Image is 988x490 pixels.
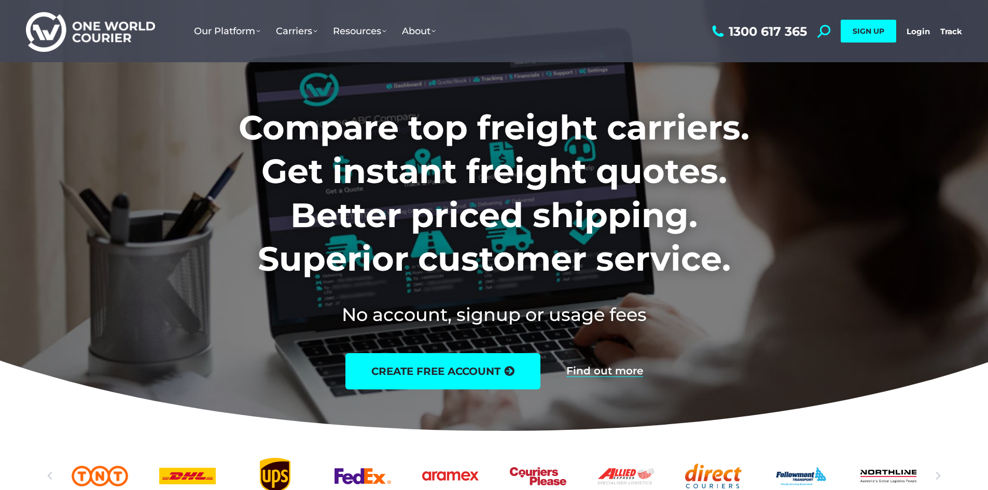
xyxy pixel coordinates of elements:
span: Our Platform [194,25,260,37]
a: create free account [345,353,540,389]
span: Resources [333,25,386,37]
h1: Compare top freight carriers. Get instant freight quotes. Better priced shipping. Superior custom... [170,106,818,281]
span: About [402,25,436,37]
img: One World Courier [26,10,155,52]
h2: No account, signup or usage fees [170,302,818,327]
a: Track [940,26,962,36]
a: Carriers [268,15,325,47]
a: Our Platform [186,15,268,47]
span: SIGN UP [853,26,884,36]
span: Carriers [276,25,317,37]
a: Find out more [566,366,643,377]
a: SIGN UP [841,20,896,43]
a: Login [907,26,930,36]
a: About [394,15,443,47]
a: Resources [325,15,394,47]
a: 1300 617 365 [709,25,807,38]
